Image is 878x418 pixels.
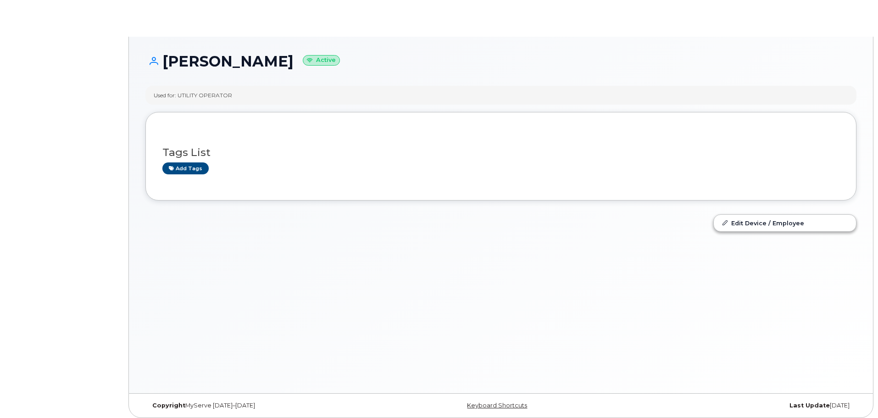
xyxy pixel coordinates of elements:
small: Active [303,55,340,66]
strong: Last Update [789,402,830,409]
strong: Copyright [152,402,185,409]
h1: [PERSON_NAME] [145,53,856,69]
div: [DATE] [619,402,856,409]
div: Used for: UTILITY OPERATOR [154,91,232,99]
a: Keyboard Shortcuts [467,402,527,409]
a: Add tags [162,162,209,174]
h3: Tags List [162,147,839,158]
a: Edit Device / Employee [714,215,856,231]
div: MyServe [DATE]–[DATE] [145,402,383,409]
